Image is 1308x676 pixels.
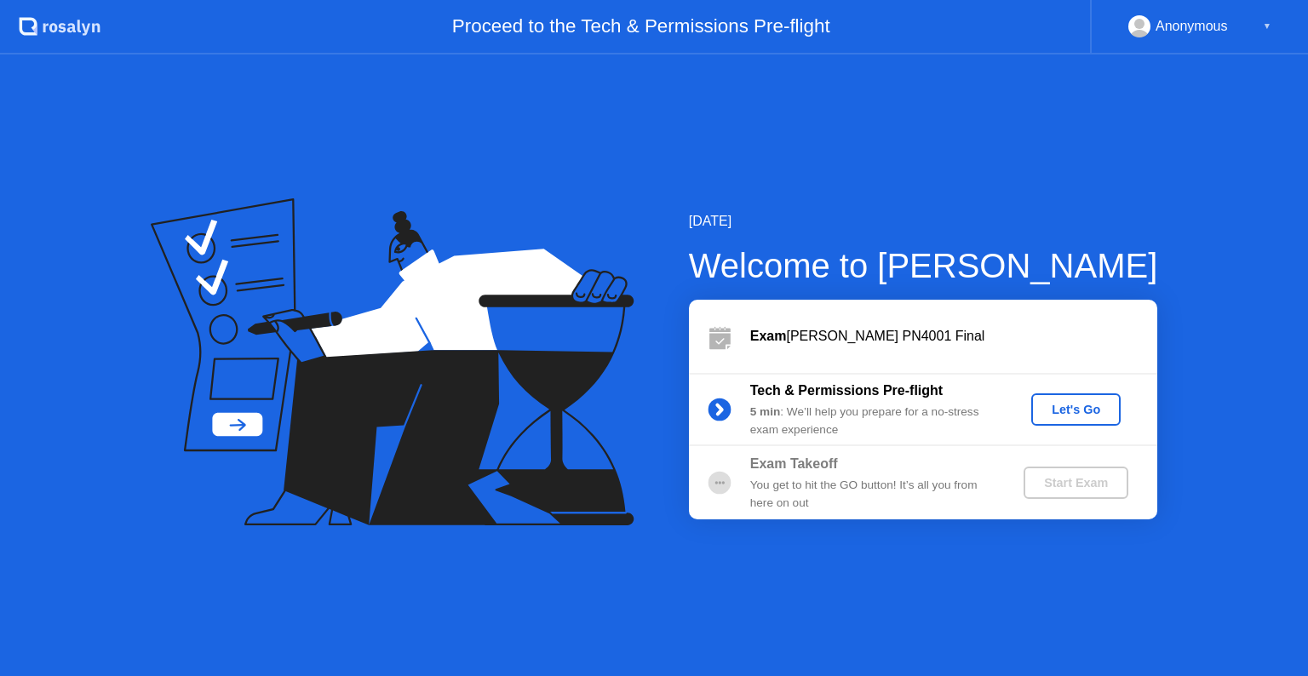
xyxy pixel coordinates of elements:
div: : We’ll help you prepare for a no-stress exam experience [750,404,995,438]
button: Start Exam [1024,467,1128,499]
div: Welcome to [PERSON_NAME] [689,240,1158,291]
button: Let's Go [1031,393,1121,426]
b: Exam [750,329,787,343]
div: You get to hit the GO button! It’s all you from here on out [750,477,995,512]
b: Exam Takeoff [750,456,838,471]
div: Start Exam [1030,476,1122,490]
div: [PERSON_NAME] PN4001 Final [750,326,1157,347]
b: Tech & Permissions Pre-flight [750,383,943,398]
div: ▼ [1263,15,1271,37]
div: Let's Go [1038,403,1114,416]
b: 5 min [750,405,781,418]
div: [DATE] [689,211,1158,232]
div: Anonymous [1156,15,1228,37]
